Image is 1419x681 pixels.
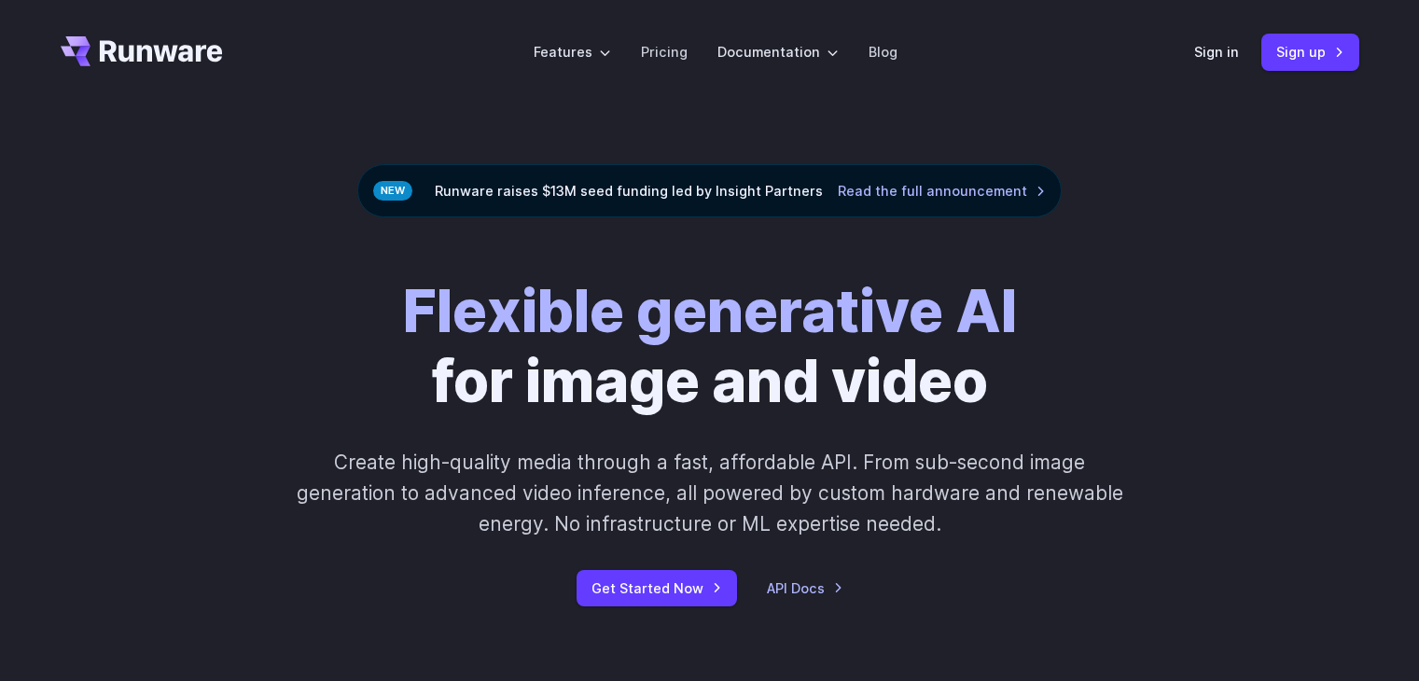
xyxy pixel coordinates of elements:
[767,577,843,599] a: API Docs
[534,41,611,63] label: Features
[577,570,737,606] a: Get Started Now
[403,276,1017,346] strong: Flexible generative AI
[357,164,1062,217] div: Runware raises $13M seed funding led by Insight Partners
[641,41,688,63] a: Pricing
[1194,41,1239,63] a: Sign in
[869,41,897,63] a: Blog
[403,277,1017,417] h1: for image and video
[717,41,839,63] label: Documentation
[1261,34,1359,70] a: Sign up
[838,180,1046,202] a: Read the full announcement
[61,36,223,66] a: Go to /
[294,447,1125,540] p: Create high-quality media through a fast, affordable API. From sub-second image generation to adv...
